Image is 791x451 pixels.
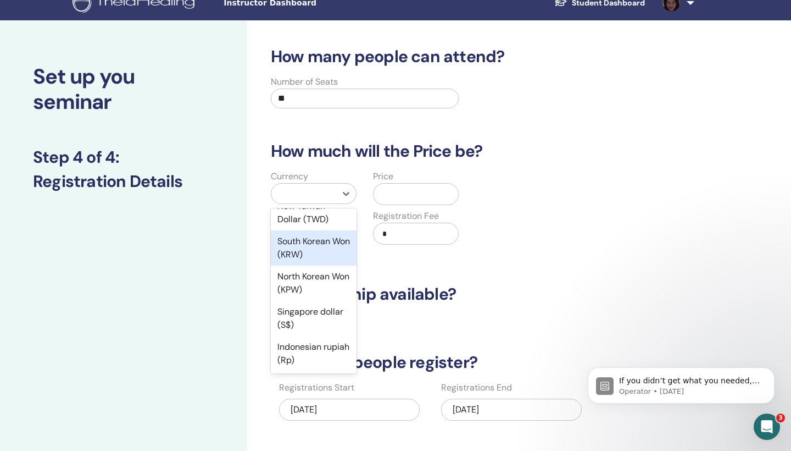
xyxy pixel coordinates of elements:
label: Registration Fee [373,210,439,223]
span: 3 [776,414,785,422]
iframe: Intercom live chat [754,414,780,440]
h3: When can people register? [264,353,686,372]
div: Singapore dollar (S$) [271,301,356,336]
label: Registrations End [441,381,512,394]
div: [DATE] [279,399,420,421]
h3: Registration Details [33,172,214,191]
div: New Taiwan Dollar (TWD) [271,195,356,230]
div: South Korean Won (KRW) [271,230,356,266]
iframe: Intercom notifications message [571,344,791,421]
label: Number of Seats [271,75,338,89]
div: [DATE] [441,399,582,421]
h3: How much will the Price be? [264,141,686,161]
h3: Is scholarship available? [264,284,686,304]
div: North Korean Won (KPW) [271,266,356,301]
div: Indonesian rupiah (Rp) [271,336,356,371]
h3: Step 4 of 4 : [33,147,214,167]
label: Price [373,170,393,183]
h3: How many people can attend? [264,47,686,67]
h2: Set up you seminar [33,64,214,114]
label: Currency [271,170,308,183]
label: Registrations Start [279,381,354,394]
